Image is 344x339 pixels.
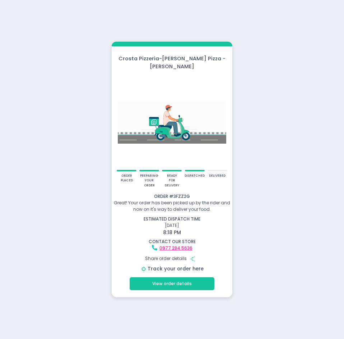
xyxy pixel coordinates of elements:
[113,252,231,265] div: Share order details
[163,229,181,236] span: 8:18 PM
[113,193,231,200] div: Order # 3FZZ2G
[112,55,232,70] div: Crosta Pizzeria - [PERSON_NAME] Pizza - [PERSON_NAME]
[209,173,226,178] div: delivered
[185,173,205,178] div: dispatched
[119,173,134,183] div: order placed
[140,173,158,188] div: preparing your order
[113,238,231,245] div: contact our store
[113,200,231,213] div: Great! Your order has been picked up by the rider and now on it's way to deliver your food.
[130,277,214,290] button: View order details
[159,245,192,251] a: 0977 284 5636
[164,173,180,188] div: ready for delivery
[108,216,236,236] div: [DATE]
[113,216,231,222] div: estimated dispatch time
[148,265,204,272] a: Track your order here
[118,75,226,169] img: talkie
